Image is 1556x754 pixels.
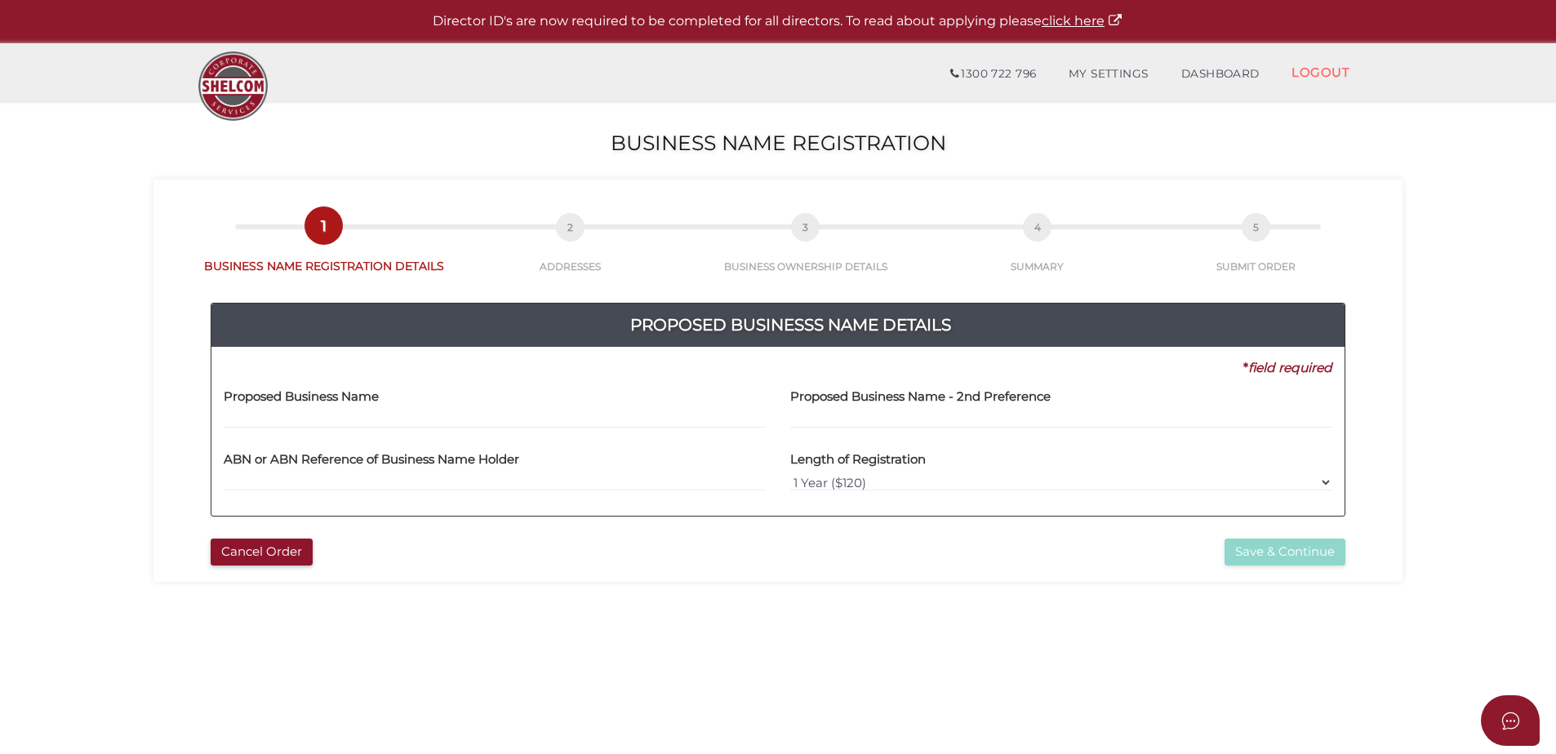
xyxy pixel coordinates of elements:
h4: Proposed Business Name [224,390,379,404]
img: Logo [190,43,276,129]
h4: ABN or ABN Reference of Business Name Holder [224,453,519,467]
a: MY SETTINGS [1052,58,1165,91]
button: Cancel Order [211,539,313,565]
a: LOGOUT [1275,55,1366,89]
span: 4 [1023,213,1051,242]
button: Open asap [1481,695,1540,746]
a: 4SUMMARY [925,231,1150,273]
h4: Proposed Business Name - 2nd Preference [790,390,1051,404]
span: 2 [556,213,585,242]
a: 2ADDRESSES [453,231,687,273]
span: 1 [309,211,338,240]
a: 5SUBMIT ORDER [1150,231,1362,273]
p: Director ID's are now required to be completed for all directors. To read about applying please [41,12,1515,31]
h4: Proposed Businesss Name Details [224,312,1357,338]
a: click here [1042,13,1123,29]
a: 3BUSINESS OWNERSHIP DETAILS [687,231,924,273]
span: 5 [1242,213,1270,242]
a: 1300 722 796 [934,58,1052,91]
span: 3 [791,213,820,242]
a: 1BUSINESS NAME REGISTRATION DETAILS [194,229,453,274]
i: field required [1248,360,1332,375]
h4: Length of Registration [790,453,926,467]
button: Save & Continue [1225,539,1345,565]
a: DASHBOARD [1165,58,1276,91]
